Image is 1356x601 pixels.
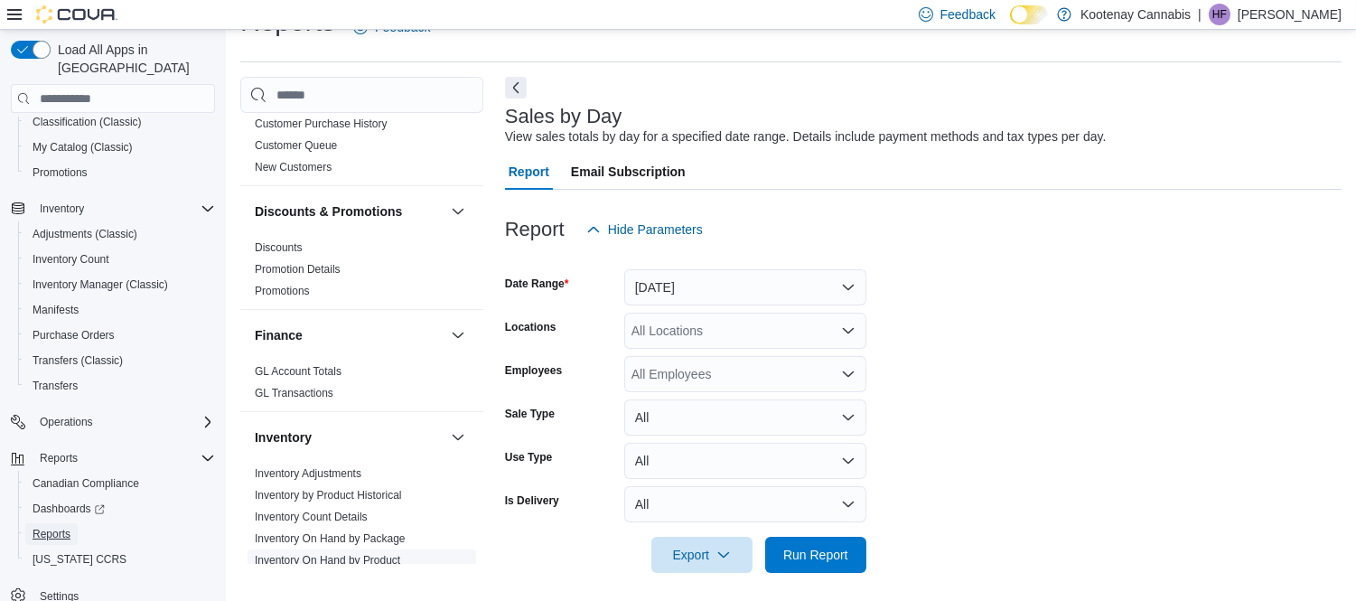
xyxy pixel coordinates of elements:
[4,409,222,435] button: Operations
[25,249,215,270] span: Inventory Count
[624,443,866,479] button: All
[25,473,215,494] span: Canadian Compliance
[662,537,742,573] span: Export
[255,241,303,254] a: Discounts
[255,161,332,174] a: New Customers
[33,476,139,491] span: Canadian Compliance
[33,277,168,292] span: Inventory Manager (Classic)
[33,328,115,343] span: Purchase Orders
[1010,5,1048,24] input: Dark Mode
[25,111,215,133] span: Classification (Classic)
[240,361,483,411] div: Finance
[25,375,215,397] span: Transfers
[33,447,85,469] button: Reports
[255,240,303,255] span: Discounts
[18,496,222,521] a: Dashboards
[33,353,123,368] span: Transfers (Classic)
[18,323,222,348] button: Purchase Orders
[940,5,996,23] span: Feedback
[255,202,444,221] button: Discounts & Promotions
[33,527,70,541] span: Reports
[33,411,100,433] button: Operations
[255,553,400,568] span: Inventory On Hand by Product
[255,488,402,502] span: Inventory by Product Historical
[33,447,215,469] span: Reports
[18,471,222,496] button: Canadian Compliance
[25,324,215,346] span: Purchase Orders
[255,117,388,131] span: Customer Purchase History
[25,498,215,520] span: Dashboards
[25,350,130,371] a: Transfers (Classic)
[40,415,93,429] span: Operations
[25,162,95,183] a: Promotions
[505,363,562,378] label: Employees
[579,211,710,248] button: Hide Parameters
[255,117,388,130] a: Customer Purchase History
[571,154,686,190] span: Email Subscription
[18,247,222,272] button: Inventory Count
[240,237,483,309] div: Discounts & Promotions
[25,136,215,158] span: My Catalog (Classic)
[447,324,469,346] button: Finance
[25,111,149,133] a: Classification (Classic)
[18,221,222,247] button: Adjustments (Classic)
[25,162,215,183] span: Promotions
[505,450,552,465] label: Use Type
[783,546,848,564] span: Run Report
[1209,4,1230,25] div: Heather Fancy
[765,537,866,573] button: Run Report
[255,262,341,277] span: Promotion Details
[25,375,85,397] a: Transfers
[25,274,215,296] span: Inventory Manager (Classic)
[33,303,79,317] span: Manifests
[33,411,215,433] span: Operations
[255,365,341,378] a: GL Account Totals
[25,274,175,296] a: Inventory Manager (Classic)
[33,502,105,516] span: Dashboards
[255,160,332,174] span: New Customers
[505,219,565,240] h3: Report
[255,428,312,446] h3: Inventory
[25,324,122,346] a: Purchase Orders
[18,160,222,185] button: Promotions
[33,379,78,393] span: Transfers
[1238,4,1342,25] p: [PERSON_NAME]
[505,493,559,508] label: Is Delivery
[25,299,215,321] span: Manifests
[841,324,856,338] button: Open list of options
[18,547,222,572] button: [US_STATE] CCRS
[255,466,361,481] span: Inventory Adjustments
[25,350,215,371] span: Transfers (Classic)
[25,473,146,494] a: Canadian Compliance
[33,552,126,567] span: [US_STATE] CCRS
[18,109,222,135] button: Classification (Classic)
[624,486,866,522] button: All
[18,135,222,160] button: My Catalog (Classic)
[255,467,361,480] a: Inventory Adjustments
[255,284,310,298] span: Promotions
[25,223,215,245] span: Adjustments (Classic)
[33,227,137,241] span: Adjustments (Classic)
[240,70,483,185] div: Customer
[25,249,117,270] a: Inventory Count
[40,202,84,216] span: Inventory
[1080,4,1191,25] p: Kootenay Cannabis
[509,154,549,190] span: Report
[33,252,109,267] span: Inventory Count
[25,549,215,570] span: Washington CCRS
[33,198,91,220] button: Inventory
[40,451,78,465] span: Reports
[505,320,556,334] label: Locations
[25,136,140,158] a: My Catalog (Classic)
[4,196,222,221] button: Inventory
[25,549,134,570] a: [US_STATE] CCRS
[651,537,753,573] button: Export
[447,427,469,448] button: Inventory
[255,326,303,344] h3: Finance
[255,364,341,379] span: GL Account Totals
[505,407,555,421] label: Sale Type
[255,428,444,446] button: Inventory
[624,269,866,305] button: [DATE]
[4,446,222,471] button: Reports
[18,297,222,323] button: Manifests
